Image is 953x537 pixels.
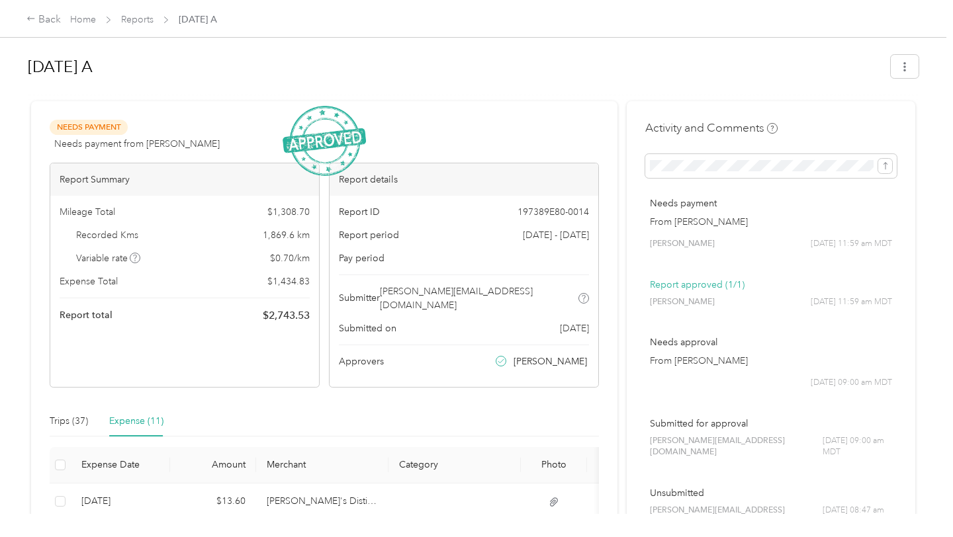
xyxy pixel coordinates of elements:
[50,414,88,429] div: Trips (37)
[50,120,128,135] span: Needs Payment
[263,228,310,242] span: 1,869.6 km
[26,12,61,28] div: Back
[71,447,170,483] th: Expense Date
[76,251,141,265] span: Variable rate
[179,13,217,26] span: [DATE] A
[270,251,310,265] span: $ 0.70 / km
[121,14,154,25] a: Reports
[54,137,220,151] span: Needs payment from [PERSON_NAME]
[339,354,384,368] span: Approvers
[267,205,310,219] span: $ 1,308.70
[650,278,892,292] p: Report approved (1/1)
[60,308,113,322] span: Report total
[521,447,587,483] th: Photo
[650,486,892,500] p: Unsubmitted
[170,447,256,483] th: Amount
[28,51,882,83] h1: July 2025 A
[330,163,598,196] div: Report details
[560,321,589,335] span: [DATE]
[256,483,388,520] td: Shiddy's Distilling
[650,215,892,229] p: From [PERSON_NAME]
[811,238,892,250] span: [DATE] 11:59 am MDT
[76,228,138,242] span: Recorded Kms
[650,417,892,431] p: Submitted for approval
[645,120,778,136] h4: Activity and Comments
[650,335,892,349] p: Needs approval
[170,483,256,520] td: $13.60
[811,377,892,389] span: [DATE] 09:00 am MDT
[256,447,388,483] th: Merchant
[518,205,589,219] span: 197389E80-0014
[283,106,366,177] img: ApprovedStamp
[339,291,380,305] span: Submitter
[650,296,715,308] span: [PERSON_NAME]
[523,228,589,242] span: [DATE] - [DATE]
[514,354,587,368] span: [PERSON_NAME]
[109,414,163,429] div: Expense (11)
[380,284,576,312] span: [PERSON_NAME][EMAIL_ADDRESS][DOMAIN_NAME]
[823,505,892,528] span: [DATE] 08:47 am MDT
[650,196,892,210] p: Needs payment
[587,447,653,483] th: Notes
[339,321,396,335] span: Submitted on
[811,296,892,308] span: [DATE] 11:59 am MDT
[650,505,823,528] span: [PERSON_NAME][EMAIL_ADDRESS][DOMAIN_NAME]
[339,228,399,242] span: Report period
[50,163,319,196] div: Report Summary
[650,354,892,368] p: From [PERSON_NAME]
[60,274,118,288] span: Expense Total
[823,435,892,458] span: [DATE] 09:00 am MDT
[650,435,823,458] span: [PERSON_NAME][EMAIL_ADDRESS][DOMAIN_NAME]
[263,308,310,323] span: $ 2,743.53
[650,238,715,250] span: [PERSON_NAME]
[267,274,310,288] span: $ 1,434.83
[70,14,96,25] a: Home
[339,251,385,265] span: Pay period
[879,463,953,537] iframe: Everlance-gr Chat Button Frame
[388,447,521,483] th: Category
[71,483,170,520] td: 7-11-2025
[60,205,115,219] span: Mileage Total
[339,205,380,219] span: Report ID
